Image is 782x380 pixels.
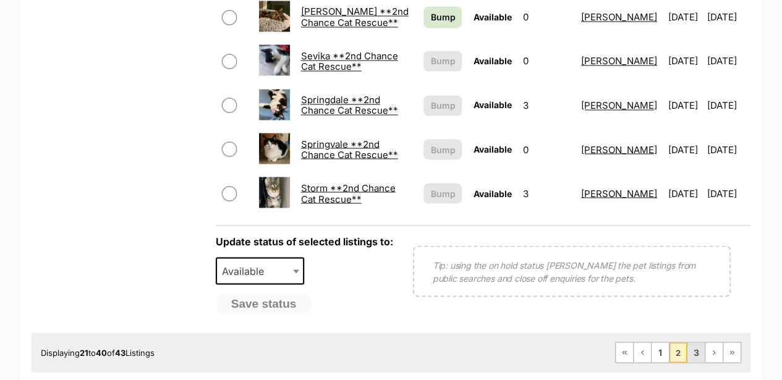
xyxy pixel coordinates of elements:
[581,55,657,67] a: [PERSON_NAME]
[473,99,511,110] span: Available
[473,12,511,22] span: Available
[517,84,574,127] td: 3
[581,143,657,155] a: [PERSON_NAME]
[705,342,723,362] a: Next page
[430,143,455,156] span: Bump
[707,40,749,82] td: [DATE]
[581,11,657,23] a: [PERSON_NAME]
[423,51,462,71] button: Bump
[301,182,396,204] a: Storm **2nd Chance Cat Rescue**
[423,6,462,28] a: Bump
[707,128,749,171] td: [DATE]
[517,128,574,171] td: 0
[707,172,749,214] td: [DATE]
[301,6,409,28] a: [PERSON_NAME] **2nd Chance Cat Rescue**
[259,89,290,120] img: Springdale **2nd Chance Cat Rescue**
[616,342,633,362] a: First page
[259,1,290,32] img: Sadie **2nd Chance Cat Rescue**
[517,172,574,214] td: 3
[216,257,305,284] span: Available
[217,262,276,279] span: Available
[430,99,455,112] span: Bump
[581,99,657,111] a: [PERSON_NAME]
[615,342,741,363] nav: Pagination
[652,342,669,362] a: Page 1
[216,235,393,247] label: Update status of selected listings to:
[473,143,511,154] span: Available
[517,40,574,82] td: 0
[115,347,125,357] strong: 43
[423,95,462,116] button: Bump
[301,138,398,160] a: Springvale **2nd Chance Cat Rescue**
[259,177,290,208] img: Storm **2nd Chance Cat Rescue**
[669,342,687,362] span: Page 2
[423,139,462,159] button: Bump
[216,293,312,313] button: Save status
[473,188,511,198] span: Available
[80,347,88,357] strong: 21
[96,347,107,357] strong: 40
[663,84,706,127] td: [DATE]
[430,54,455,67] span: Bump
[663,40,706,82] td: [DATE]
[430,187,455,200] span: Bump
[259,133,290,164] img: Springvale **2nd Chance Cat Rescue**
[423,183,462,203] button: Bump
[41,347,155,357] span: Displaying to of Listings
[473,56,511,66] span: Available
[723,342,741,362] a: Last page
[301,94,398,116] a: Springdale **2nd Chance Cat Rescue**
[301,50,398,72] a: Sevika **2nd Chance Cat Rescue**
[707,84,749,127] td: [DATE]
[433,258,711,284] p: Tip: using the on hold status [PERSON_NAME] the pet listings from public searches and close off e...
[663,172,706,214] td: [DATE]
[663,128,706,171] td: [DATE]
[430,11,455,23] span: Bump
[581,187,657,199] a: [PERSON_NAME]
[634,342,651,362] a: Previous page
[687,342,705,362] a: Page 3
